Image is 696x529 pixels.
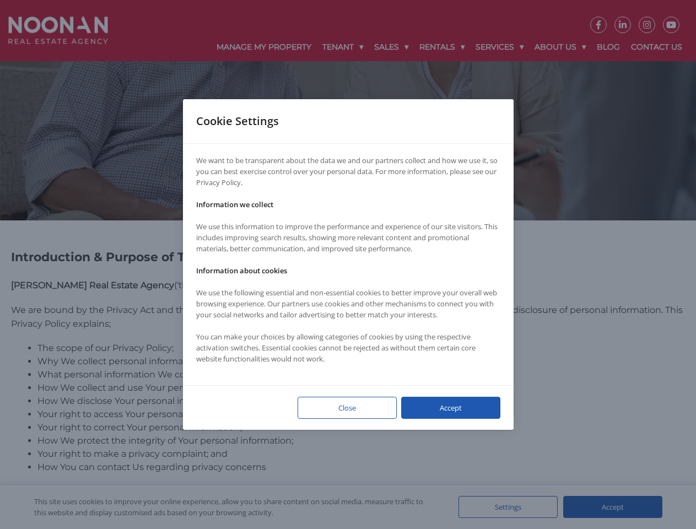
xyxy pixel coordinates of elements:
p: We use this information to improve the performance and experience of our site visitors. This incl... [196,221,500,254]
div: Close [298,397,397,419]
p: We want to be transparent about the data we and our partners collect and how we use it, so you ca... [196,155,500,188]
p: We use the following essential and non-essential cookies to better improve your overall web brows... [196,287,500,320]
div: Cookie Settings [196,99,292,143]
p: You can make your choices by allowing categories of cookies by using the respective activation sw... [196,331,500,364]
div: Accept [401,397,500,419]
strong: Information about cookies [196,266,287,276]
strong: Information we collect [196,199,273,209]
